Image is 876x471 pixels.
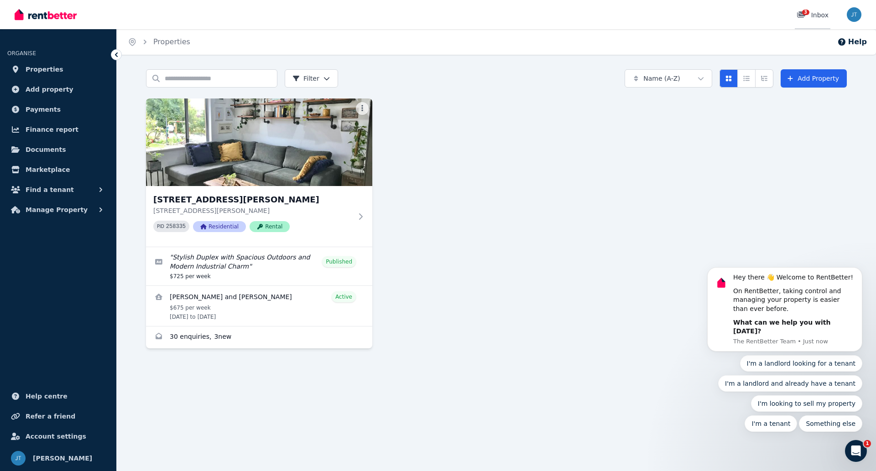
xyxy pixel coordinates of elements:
[845,440,867,462] iframe: Intercom live chat
[693,177,876,446] iframe: Intercom notifications message
[7,160,109,179] a: Marketplace
[781,69,847,88] a: Add Property
[7,80,109,98] a: Add property
[292,74,319,83] span: Filter
[26,411,75,422] span: Refer a friend
[26,391,68,402] span: Help centre
[146,247,372,285] a: Edit listing: Stylish Duplex with Spacious Outdoors and Modern Industrial Charm
[7,60,109,78] a: Properties
[7,201,109,219] button: Manage Property
[720,69,773,88] div: View options
[153,206,352,215] p: [STREET_ADDRESS][PERSON_NAME]
[166,223,186,230] code: 258335
[625,69,712,88] button: Name (A-Z)
[285,69,338,88] button: Filter
[356,102,369,115] button: More options
[26,84,73,95] span: Add property
[7,100,109,119] a: Payments
[797,10,829,20] div: Inbox
[33,453,92,464] span: [PERSON_NAME]
[643,74,680,83] span: Name (A-Z)
[193,221,246,232] span: Residential
[864,440,871,447] span: 1
[720,69,738,88] button: Card view
[755,69,773,88] button: Expanded list view
[146,98,372,247] a: 3 Trevithick Close, Stirling[STREET_ADDRESS][PERSON_NAME][STREET_ADDRESS][PERSON_NAME]PID 258335R...
[153,193,352,206] h3: [STREET_ADDRESS][PERSON_NAME]
[7,387,109,405] a: Help centre
[7,50,36,57] span: ORGANISE
[15,8,77,21] img: RentBetter
[250,221,290,232] span: Rental
[117,29,201,55] nav: Breadcrumb
[7,407,109,425] a: Refer a friend
[26,204,88,215] span: Manage Property
[737,69,756,88] button: Compact list view
[153,37,190,46] a: Properties
[26,431,86,442] span: Account settings
[7,120,109,139] a: Finance report
[7,427,109,445] a: Account settings
[11,451,26,466] img: Jacek Tomaka
[7,181,109,199] button: Find a tenant
[146,286,372,326] a: View details for Taine Walden and Himiona Davis
[7,140,109,159] a: Documents
[802,10,809,15] span: 3
[146,98,372,186] img: 3 Trevithick Close, Stirling
[26,104,61,115] span: Payments
[837,36,867,47] button: Help
[847,7,861,22] img: Jacek Tomaka
[26,184,74,195] span: Find a tenant
[26,124,78,135] span: Finance report
[26,164,70,175] span: Marketplace
[26,144,66,155] span: Documents
[146,326,372,348] a: Enquiries for 3 Trevithick Close, Stirling
[26,64,63,75] span: Properties
[157,224,164,229] small: PID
